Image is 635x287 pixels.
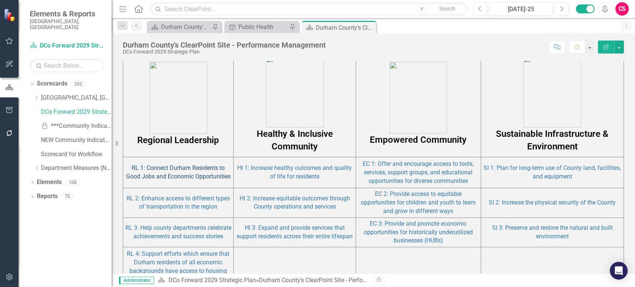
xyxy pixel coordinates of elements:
div: Open Intercom Messenger [610,262,628,280]
div: 108 [65,179,80,186]
a: SI 3: Preserve and restore the natural and built environment [492,224,613,240]
a: Scorecard for Workflow [41,150,112,159]
a: SI 1: Plan for long-term use of County land, facilities, and equipment [484,164,621,180]
strong: Healthy & Inclusive Community [257,129,333,152]
span: Administrator [119,277,154,284]
a: HI 1: Increase healthy outcomes and quality of life for residents [237,164,352,180]
button: Search [429,4,466,14]
a: RL 3: Help county departments celebrate achievements and success stories [125,224,231,240]
a: DCo Forward 2029 Strategic Plan [41,108,112,116]
div: Durham County's ClearPoint Site - Performance Management [259,277,418,284]
div: Durham County's ClearPoint Site - Performance Management [316,23,374,32]
button: [DATE]-25 [489,2,553,16]
a: EC 1: Offer and encourage access to tools, services, support groups, and educational opportunitie... [363,160,474,184]
a: Public Health [226,22,288,32]
a: SI 2: Increase the physical security of the County [489,199,616,206]
a: HI 2: Increase equitable outcomes through County operations and services [240,195,350,210]
a: Scorecards [37,80,67,88]
a: RL 4: Support efforts which ensure that Durham residents of all economic backgrounds have access ... [127,250,230,274]
input: Search Below... [30,59,104,72]
a: Elements [37,178,62,187]
strong: Regional Leadership [137,135,219,145]
a: RL 2: Enhance access to different types of transportation in the region [126,195,230,210]
small: [GEOGRAPHIC_DATA], [GEOGRAPHIC_DATA] [30,18,104,30]
div: » [158,276,368,285]
div: 70 [61,193,73,200]
a: NEW Community Indicators [41,136,112,145]
a: [GEOGRAPHIC_DATA], [GEOGRAPHIC_DATA] [41,94,112,102]
div: [DATE]-25 [492,5,550,14]
input: Search ClearPoint... [151,3,468,16]
button: CS [615,2,629,16]
span: Search [439,6,455,12]
a: RL 1: Connect Durham Residents to Good Jobs and Economic Opportunities [126,164,231,180]
span: Elements & Reports [30,9,104,18]
a: DCo Forward 2029 Strategic Plan [30,42,104,50]
strong: Sustainable Infrastructure & Environment [496,129,609,152]
a: Durham County's ClearPoint Site - Performance Management [149,22,210,32]
a: EC 3: Provide and promote economic opportunities for historically underutilized businesses (HUBs) [364,220,473,244]
a: Reports [37,192,58,201]
a: DCo Forward 2029 Strategic Plan [168,277,256,284]
a: EC 2: Provide access to equitable opportunities for children and youth to learn and grow in diffe... [361,190,476,215]
img: ClearPoint Strategy [4,8,17,21]
div: Durham County's ClearPoint Site - Performance Management [161,22,210,32]
div: DCo Forward 2029 Strategic Plan [123,49,326,55]
div: 202 [71,81,86,87]
div: Public Health [238,22,288,32]
div: Durham County's ClearPoint Site - Performance Management [123,41,326,49]
a: HI 3: Expand and provide services that support residents across their entire lifespan [237,224,353,240]
strong: Empowered Community [370,135,466,145]
a: Department Measures (New) [41,164,112,172]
